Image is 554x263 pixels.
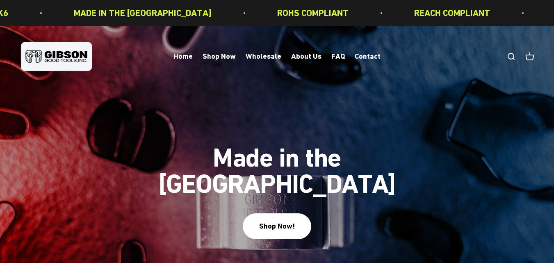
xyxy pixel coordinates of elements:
[413,6,489,20] p: REACH COMPLIANT
[355,52,381,61] a: Contact
[246,52,281,61] a: Wholesale
[276,6,348,20] p: ROHS COMPLIANT
[331,52,345,61] a: FAQ
[117,169,437,199] split-lines: Made in the [GEOGRAPHIC_DATA]
[291,52,321,61] a: About Us
[173,52,193,61] a: Home
[243,213,311,239] button: Shop Now!
[73,6,211,20] p: MADE IN THE [GEOGRAPHIC_DATA]
[259,220,295,232] div: Shop Now!
[203,52,236,61] a: Shop Now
